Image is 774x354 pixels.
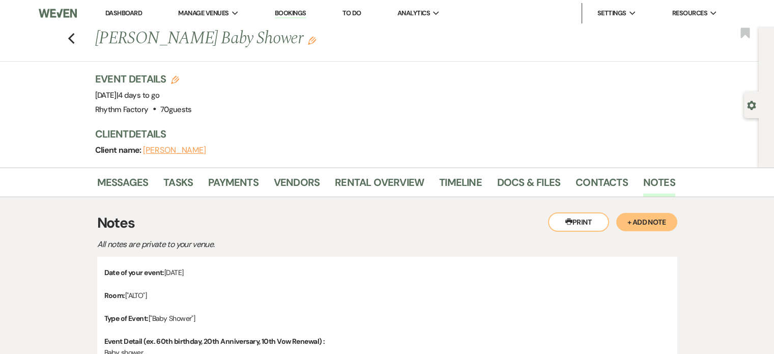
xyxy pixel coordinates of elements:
[643,174,675,197] a: Notes
[335,174,424,197] a: Rental Overview
[672,8,707,18] span: Resources
[274,174,320,197] a: Vendors
[97,212,677,234] h3: Notes
[104,291,125,300] strong: Room:
[97,238,453,251] p: All notes are private to your venue.
[747,100,756,110] button: Open lead details
[342,9,361,17] a: To Do
[143,146,206,154] button: [PERSON_NAME]
[597,8,626,18] span: Settings
[39,3,77,24] img: Weven Logo
[275,9,306,18] a: Bookings
[125,291,147,300] span: ["ALTO"]
[95,90,160,100] span: [DATE]
[97,174,149,197] a: Messages
[117,90,160,100] span: |
[208,174,259,197] a: Payments
[160,104,192,115] span: 70 guests
[308,36,316,45] button: Edit
[95,145,144,155] span: Client name:
[164,268,184,277] span: [DATE]
[95,127,665,141] h3: Client Details
[104,314,149,323] strong: Type of Event:
[397,8,430,18] span: Analytics
[439,174,482,197] a: Timeline
[163,174,193,197] a: Tasks
[576,174,628,197] a: Contacts
[104,337,325,346] strong: Event Detail (ex. 60th birthday, 20th Anniversary, 10th Vow Renewal) :
[118,90,159,100] span: 4 days to go
[95,26,551,51] h1: [PERSON_NAME] Baby Shower
[105,9,142,17] a: Dashboard
[497,174,560,197] a: Docs & Files
[95,72,192,86] h3: Event Details
[178,8,228,18] span: Manage Venues
[104,268,164,277] strong: Date of your event:
[95,104,149,115] span: Rhythm Factory
[548,212,609,232] button: Print
[616,213,677,231] button: + Add Note
[149,314,195,323] span: ["Baby Shower"]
